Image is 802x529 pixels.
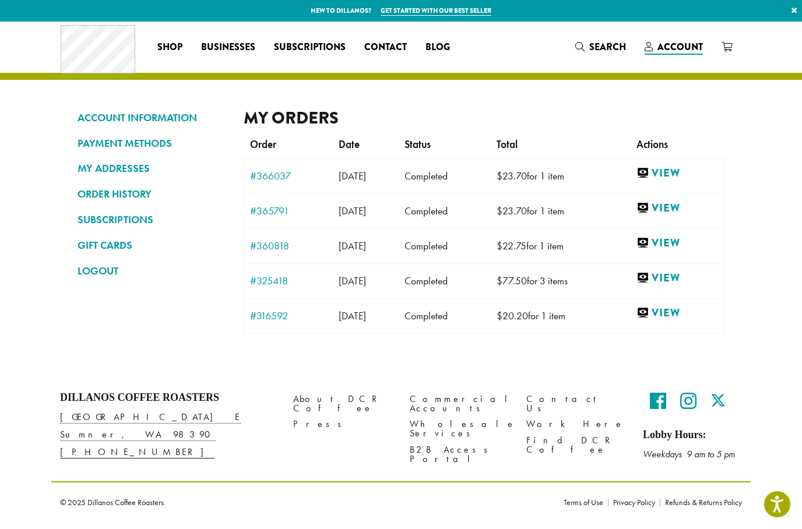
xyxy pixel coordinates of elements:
[497,239,502,252] span: $
[274,40,346,55] span: Subscriptions
[608,498,660,506] a: Privacy Policy
[636,138,668,151] span: Actions
[78,261,226,281] a: LOGOUT
[78,133,226,153] a: PAYMENT METHODS
[564,498,608,506] a: Terms of Use
[497,274,502,287] span: $
[244,108,724,128] h2: My Orders
[566,37,635,57] a: Search
[399,298,491,333] td: Completed
[497,239,526,252] span: 22.75
[643,429,742,442] h5: Lobby Hours:
[60,498,546,506] p: © 2025 Dillanos Coffee Roasters.
[250,171,327,181] a: #366037
[293,392,392,417] a: About DCR Coffee
[404,138,431,151] span: Status
[491,158,630,193] td: for 1 item
[339,239,366,252] span: [DATE]
[410,417,509,442] a: Wholesale Services
[410,392,509,417] a: Commercial Accounts
[78,108,226,345] nav: Account pages
[157,40,182,55] span: Shop
[636,306,718,320] a: View
[636,236,718,251] a: View
[201,40,255,55] span: Businesses
[636,166,718,181] a: View
[250,138,276,151] span: Order
[497,204,502,217] span: $
[497,309,502,322] span: $
[339,170,366,182] span: [DATE]
[497,170,527,182] span: 23.70
[410,442,509,467] a: B2B Access Portal
[250,206,327,216] a: #365791
[339,274,366,287] span: [DATE]
[339,204,366,217] span: [DATE]
[250,276,327,286] a: #325418
[339,138,360,151] span: Date
[399,158,491,193] td: Completed
[526,432,625,457] a: Find DCR Coffee
[78,235,226,255] a: GIFT CARDS
[399,193,491,228] td: Completed
[60,392,276,404] h4: Dillanos Coffee Roasters
[643,448,735,460] em: Weekdays 9 am to 5 pm
[399,263,491,298] td: Completed
[497,170,502,182] span: $
[657,40,703,54] span: Account
[250,311,327,321] a: #316592
[78,184,226,204] a: ORDER HISTORY
[364,40,407,55] span: Contact
[526,417,625,432] a: Work Here
[660,498,742,506] a: Refunds & Returns Policy
[589,40,626,54] span: Search
[78,210,226,230] a: SUBSCRIPTIONS
[497,309,528,322] span: 20.20
[526,392,625,417] a: Contact Us
[425,40,450,55] span: Blog
[636,271,718,285] a: View
[497,138,518,151] span: Total
[381,6,491,16] a: Get started with our best seller
[78,158,226,178] a: MY ADDRESSES
[78,108,226,128] a: ACCOUNT INFORMATION
[293,417,392,432] a: Press
[399,228,491,263] td: Completed
[636,201,718,216] a: View
[339,309,366,322] span: [DATE]
[491,228,630,263] td: for 1 item
[148,38,192,57] a: Shop
[491,193,630,228] td: for 1 item
[497,204,527,217] span: 23.70
[491,298,630,333] td: for 1 item
[497,274,527,287] span: 77.50
[491,263,630,298] td: for 3 items
[250,241,327,251] a: #360818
